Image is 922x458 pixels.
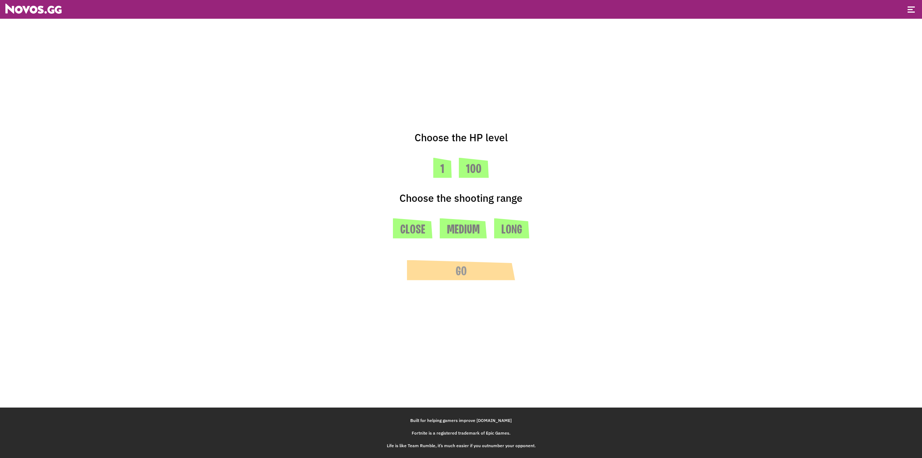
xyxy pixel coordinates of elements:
div: Choose the HP level [324,132,598,143]
button: Close [393,218,433,239]
button: Medium [440,218,487,239]
button: Long [494,218,529,239]
div: Fortnite is a registered trademark of Epic Games. [5,430,917,436]
div: Built for helping gamers improve [DOMAIN_NAME] [5,418,917,423]
button: 1 [433,158,452,178]
button: 100 [459,158,489,178]
div: Choose the shooting range [324,192,598,204]
img: Novos [5,4,62,14]
div: Life is like Team Rumble, it’s much easier if you outnumber your opponent. [5,443,917,448]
